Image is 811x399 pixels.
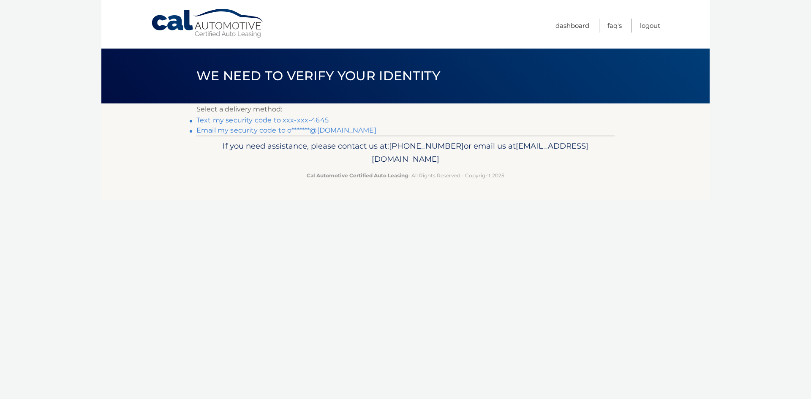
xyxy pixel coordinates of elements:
[202,171,609,180] p: - All Rights Reserved - Copyright 2025
[196,116,329,124] a: Text my security code to xxx-xxx-4645
[151,8,265,38] a: Cal Automotive
[196,68,440,84] span: We need to verify your identity
[607,19,622,33] a: FAQ's
[389,141,464,151] span: [PHONE_NUMBER]
[202,139,609,166] p: If you need assistance, please contact us at: or email us at
[196,103,615,115] p: Select a delivery method:
[555,19,589,33] a: Dashboard
[196,126,376,134] a: Email my security code to o*******@[DOMAIN_NAME]
[307,172,408,179] strong: Cal Automotive Certified Auto Leasing
[640,19,660,33] a: Logout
